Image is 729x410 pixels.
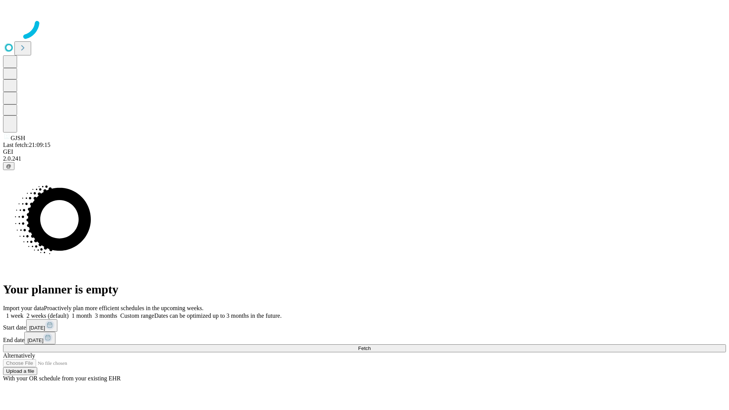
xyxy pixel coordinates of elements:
[3,332,726,344] div: End date
[3,375,121,382] span: With your OR schedule from your existing EHR
[6,163,11,169] span: @
[29,325,45,331] span: [DATE]
[27,337,43,343] span: [DATE]
[3,162,14,170] button: @
[3,155,726,162] div: 2.0.241
[72,312,92,319] span: 1 month
[3,142,50,148] span: Last fetch: 21:09:15
[3,282,726,296] h1: Your planner is empty
[6,312,24,319] span: 1 week
[26,319,57,332] button: [DATE]
[11,135,25,141] span: GJSH
[3,352,35,359] span: Alternatively
[3,344,726,352] button: Fetch
[24,332,55,344] button: [DATE]
[3,319,726,332] div: Start date
[3,305,44,311] span: Import your data
[358,345,371,351] span: Fetch
[120,312,154,319] span: Custom range
[44,305,204,311] span: Proactively plan more efficient schedules in the upcoming weeks.
[3,148,726,155] div: GEI
[95,312,117,319] span: 3 months
[27,312,69,319] span: 2 weeks (default)
[154,312,281,319] span: Dates can be optimized up to 3 months in the future.
[3,367,37,375] button: Upload a file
